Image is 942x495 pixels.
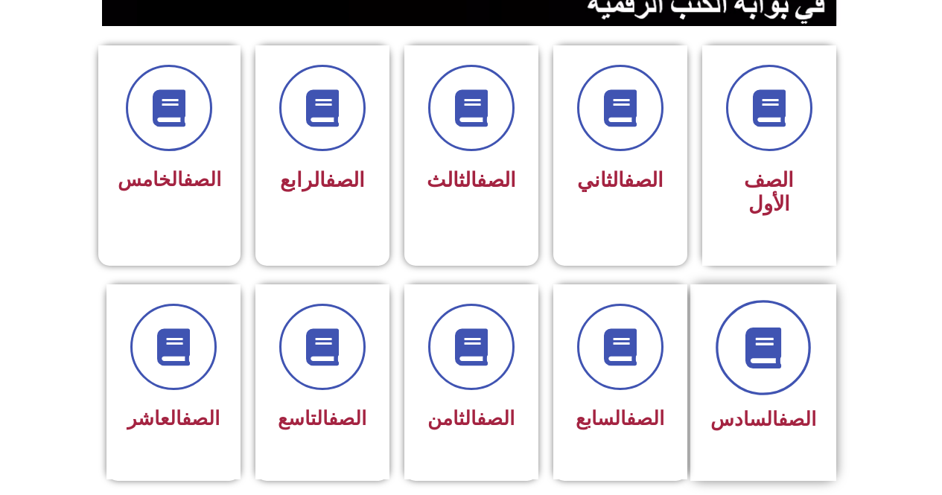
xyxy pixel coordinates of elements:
a: الصف [626,407,664,429]
a: الصف [182,407,220,429]
span: الثاني [577,168,663,192]
span: العاشر [127,407,220,429]
a: الصف [778,408,816,430]
span: الخامس [118,168,221,191]
a: الصف [477,168,516,192]
span: الصف الأول [744,168,794,216]
a: الصف [477,407,515,429]
span: التاسع [278,407,366,429]
span: الرابع [280,168,365,192]
span: الثالث [427,168,516,192]
span: السادس [710,408,816,430]
a: الصف [183,168,221,191]
a: الصف [325,168,365,192]
a: الصف [624,168,663,192]
span: السابع [576,407,664,429]
a: الصف [328,407,366,429]
span: الثامن [427,407,515,429]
